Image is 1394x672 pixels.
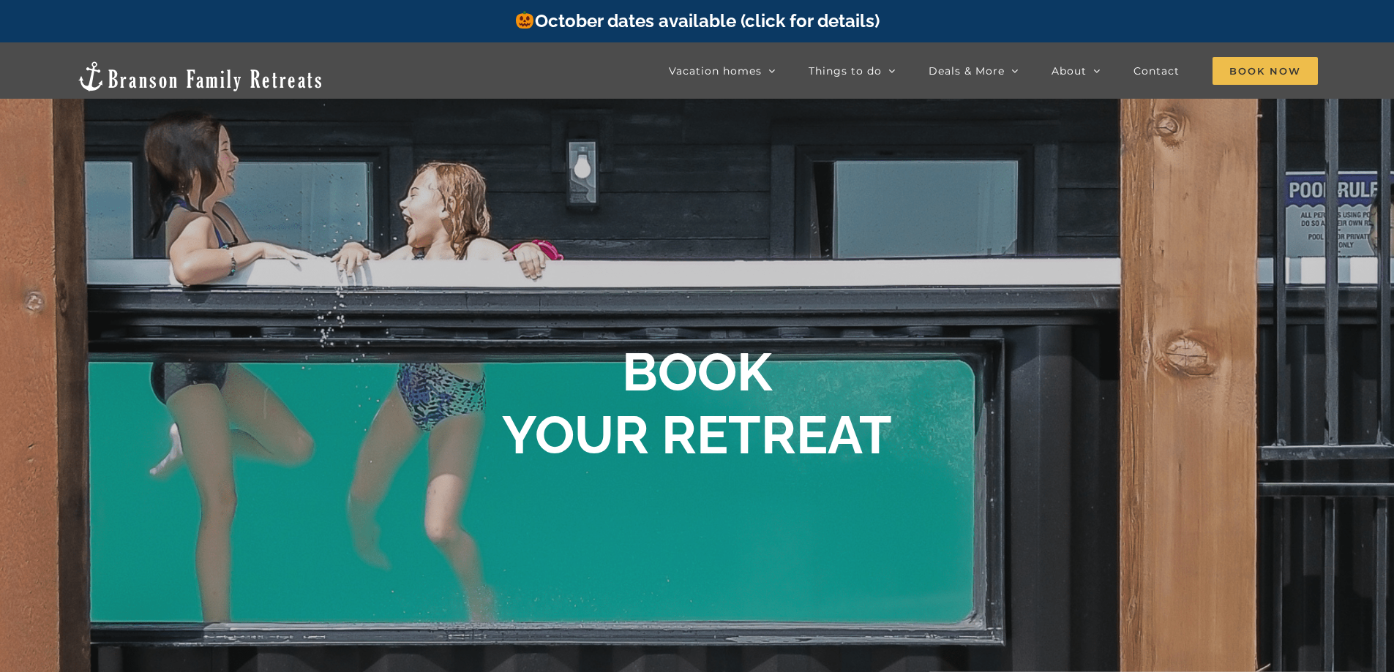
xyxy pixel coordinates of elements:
[1213,57,1318,85] span: Book Now
[809,66,882,76] span: Things to do
[1052,56,1101,86] a: About
[669,66,762,76] span: Vacation homes
[502,341,892,466] b: BOOK YOUR RETREAT
[929,56,1019,86] a: Deals & More
[1133,56,1180,86] a: Contact
[516,11,533,29] img: 🎃
[809,56,896,86] a: Things to do
[669,56,776,86] a: Vacation homes
[669,56,1318,86] nav: Main Menu
[76,60,324,93] img: Branson Family Retreats Logo
[514,10,879,31] a: October dates available (click for details)
[929,66,1005,76] span: Deals & More
[1213,56,1318,86] a: Book Now
[1133,66,1180,76] span: Contact
[1052,66,1087,76] span: About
